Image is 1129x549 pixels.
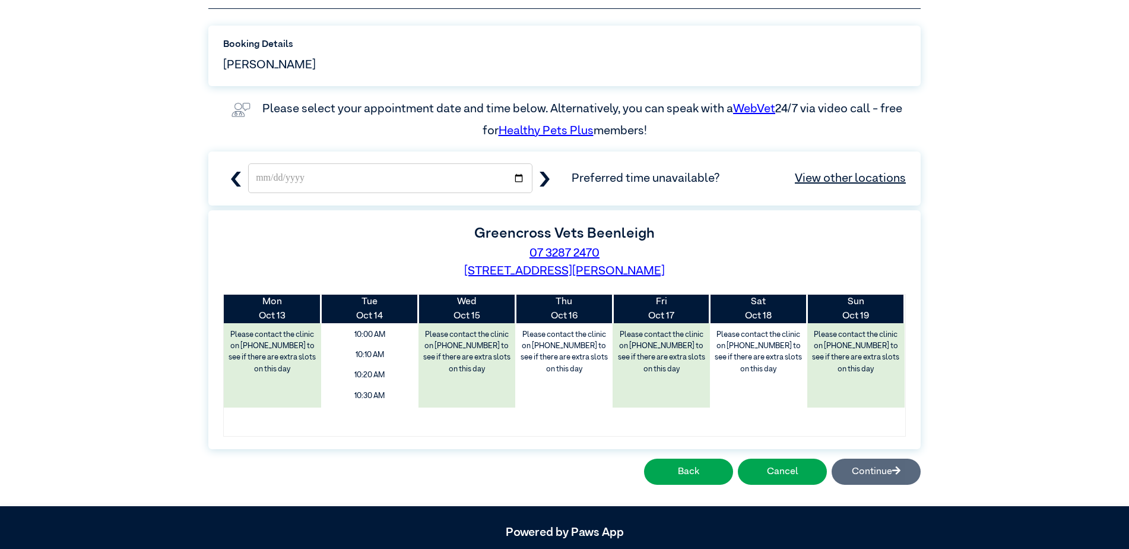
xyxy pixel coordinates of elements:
[499,125,594,137] a: Healthy Pets Plus
[515,295,613,323] th: Oct 16
[808,326,903,378] label: Please contact the clinic on [PHONE_NUMBER] to see if there are extra slots on this day
[711,326,806,378] label: Please contact the clinic on [PHONE_NUMBER] to see if there are extra slots on this day
[795,169,906,187] a: View other locations
[325,387,414,405] span: 10:30 AM
[644,459,733,485] button: Back
[572,169,906,187] span: Preferred time unavailable?
[614,326,709,378] label: Please contact the clinic on [PHONE_NUMBER] to see if there are extra slots on this day
[325,346,414,364] span: 10:10 AM
[529,247,600,259] a: 07 3287 2470
[710,295,807,323] th: Oct 18
[613,295,710,323] th: Oct 17
[208,525,921,539] h5: Powered by Paws App
[464,265,665,277] a: [STREET_ADDRESS][PERSON_NAME]
[418,295,516,323] th: Oct 15
[738,459,827,485] button: Cancel
[807,295,905,323] th: Oct 19
[224,295,321,323] th: Oct 13
[223,56,316,74] span: [PERSON_NAME]
[516,326,611,378] label: Please contact the clinic on [PHONE_NUMBER] to see if there are extra slots on this day
[227,98,255,122] img: vet
[325,367,414,384] span: 10:20 AM
[733,103,775,115] a: WebVet
[325,326,414,343] span: 10:00 AM
[474,226,655,241] label: Greencross Vets Beenleigh
[225,326,320,378] label: Please contact the clinic on [PHONE_NUMBER] to see if there are extra slots on this day
[223,37,906,52] label: Booking Details
[321,295,418,323] th: Oct 14
[420,326,515,378] label: Please contact the clinic on [PHONE_NUMBER] to see if there are extra slots on this day
[262,103,905,136] label: Please select your appointment date and time below. Alternatively, you can speak with a 24/7 via ...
